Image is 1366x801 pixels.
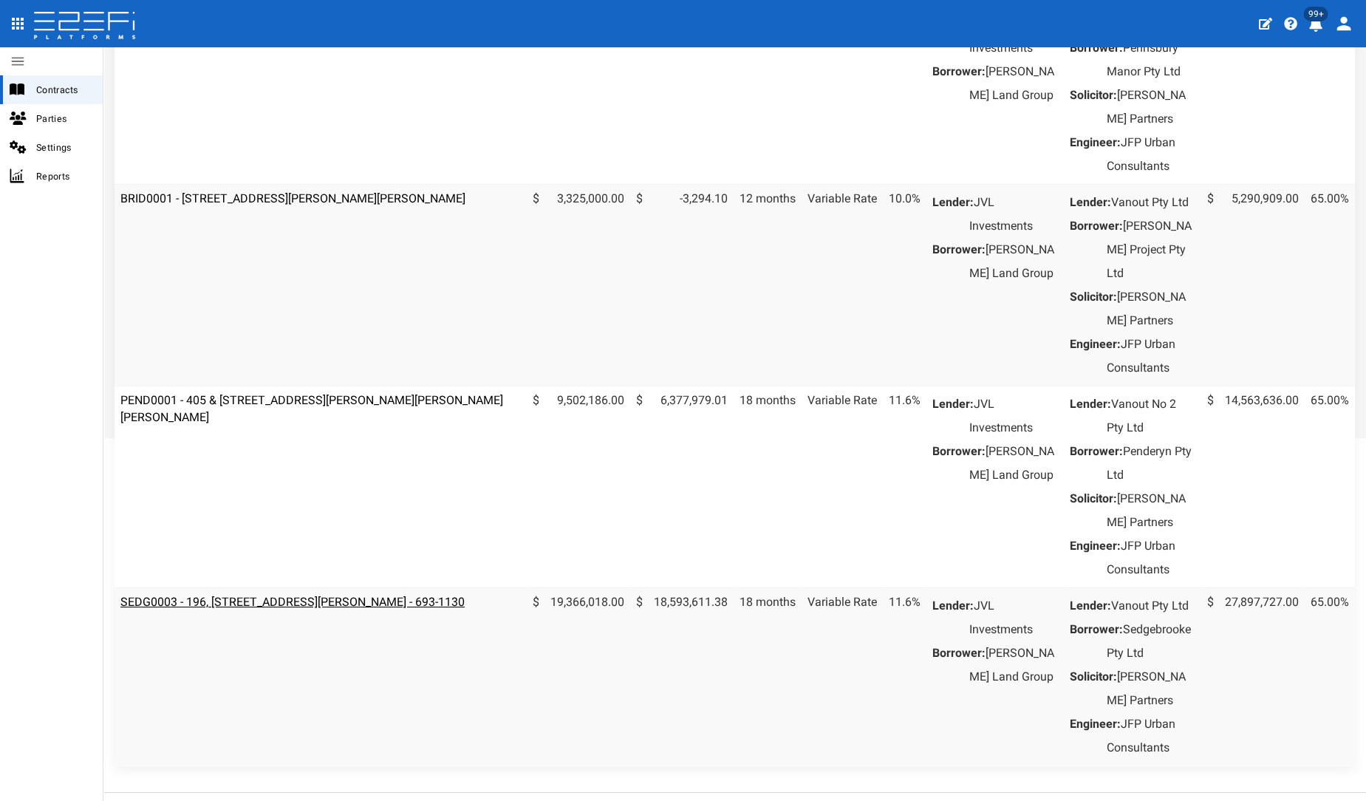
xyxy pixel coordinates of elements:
dd: Vanout No 2 Pty Ltd [1107,392,1195,440]
dt: Engineer: [1070,333,1121,356]
td: 65.00% [1305,6,1355,184]
td: 18 months [734,587,802,766]
dt: Borrower: [1070,618,1123,641]
td: 18 months [734,386,802,587]
dt: Borrower: [1070,36,1123,60]
dd: [PERSON_NAME] Land Group [969,60,1058,107]
td: Variable Rate [802,587,883,766]
a: SEDG0003 - 196, [STREET_ADDRESS][PERSON_NAME] - 693-1130 [120,595,465,609]
td: 7,123,545.67 [630,6,734,184]
dd: [PERSON_NAME] Land Group [969,238,1058,285]
dt: Borrower: [1070,440,1123,463]
td: 3,325,000.00 [527,184,630,386]
dd: Vanout Pty Ltd [1107,191,1195,214]
dd: JVL Investments [969,191,1058,238]
td: 9.75% [883,6,926,184]
dd: Sedgebrooke Pty Ltd [1107,618,1195,665]
dt: Borrower: [932,238,986,262]
dd: [PERSON_NAME] Partners [1107,665,1195,712]
dd: [PERSON_NAME] Land Group [969,641,1058,689]
dt: Lender: [932,392,974,416]
dd: Vanout Pty Ltd [1107,594,1195,618]
td: 19,366,018.00 [527,587,630,766]
td: 65.00% [1305,386,1355,587]
dt: Lender: [1070,392,1111,416]
dd: [PERSON_NAME] Land Group [969,440,1058,487]
dd: Penderyn Pty Ltd [1107,440,1195,487]
dt: Lender: [1070,191,1111,214]
dd: JFP Urban Consultants [1107,712,1195,760]
dd: [PERSON_NAME] Partners [1107,285,1195,333]
dd: Pennsbury Manor Pty Ltd [1107,36,1195,83]
td: 14,563,636.00 [1201,386,1305,587]
td: 65.00% [1305,587,1355,766]
a: PEND0001 - 405 & [STREET_ADDRESS][PERSON_NAME][PERSON_NAME][PERSON_NAME] [120,393,503,424]
dd: JFP Urban Consultants [1107,534,1195,582]
dd: [PERSON_NAME] Partners [1107,487,1195,534]
dt: Borrower: [932,440,986,463]
dt: Solicitor: [1070,665,1117,689]
dt: Borrower: [932,60,986,83]
td: 10.0% [883,184,926,386]
td: 12,931,818.00 [1201,6,1305,184]
dt: Lender: [932,191,974,214]
td: 12 months [734,184,802,386]
dt: Engineer: [1070,534,1121,558]
dd: JFP Urban Consultants [1107,333,1195,380]
td: 18,593,611.38 [630,587,734,766]
td: Variable Rate [802,184,883,386]
td: 27,897,727.00 [1201,587,1305,766]
td: 12 months [734,6,802,184]
dt: Solicitor: [1070,487,1117,511]
td: 9,502,186.00 [527,386,630,587]
td: 10,644,587.00 [527,6,630,184]
td: 11.6% [883,386,926,587]
td: Variable Rate [802,386,883,587]
td: 6,377,979.01 [630,386,734,587]
dt: Borrower: [932,641,986,665]
td: 11.6% [883,587,926,766]
dt: Engineer: [1070,131,1121,154]
dd: JVL Investments [969,392,1058,440]
dt: Lender: [1070,594,1111,618]
td: 5,290,909.00 [1201,184,1305,386]
span: Settings [36,139,91,156]
dd: JVL Investments [969,594,1058,641]
dt: Solicitor: [1070,285,1117,309]
dd: [PERSON_NAME] Project Pty Ltd [1107,214,1195,285]
dd: JFP Urban Consultants [1107,131,1195,178]
span: Parties [36,110,91,127]
a: BRID0001 - [STREET_ADDRESS][PERSON_NAME][PERSON_NAME] [120,191,465,205]
dt: Borrower: [1070,214,1123,238]
dt: Lender: [932,594,974,618]
dt: Solicitor: [1070,83,1117,107]
span: Contracts [36,81,91,98]
td: Fixed Rate [802,6,883,184]
td: -3,294.10 [630,184,734,386]
dd: [PERSON_NAME] Partners [1107,83,1195,131]
span: Reports [36,168,91,185]
td: 65.00% [1305,184,1355,386]
dt: Engineer: [1070,712,1121,736]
